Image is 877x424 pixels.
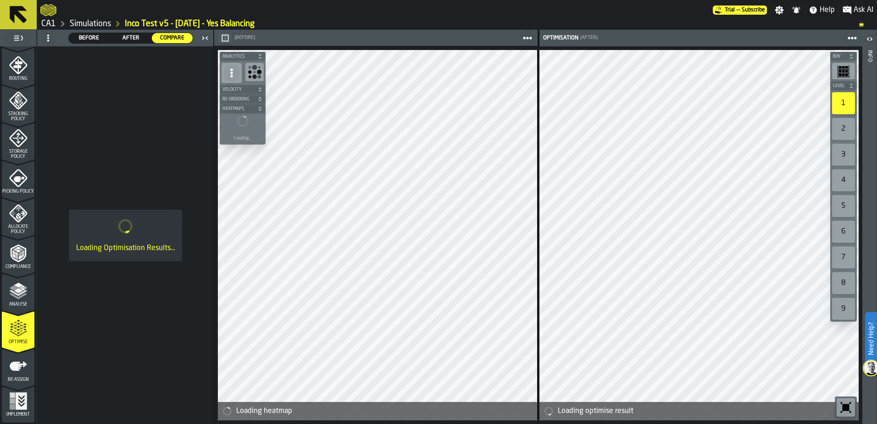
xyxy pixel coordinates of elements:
[2,123,34,160] li: menu Storage Policy
[830,81,857,90] button: button-
[854,5,873,16] span: Ask AI
[771,6,788,15] label: button-toggle-Settings
[832,169,855,191] div: 4
[2,198,34,235] li: menu Allocate Policy
[151,33,193,44] label: button-switch-multi-Compare
[2,273,34,310] li: menu Analyse
[788,6,805,15] label: button-toggle-Notifications
[2,48,34,84] li: menu Routing
[72,34,106,42] span: Before
[110,33,152,44] label: button-switch-multi-After
[2,161,34,197] li: menu Picking Policy
[2,149,34,159] span: Storage Policy
[725,7,735,13] span: Trial
[220,400,272,418] a: logo-header
[832,298,855,320] div: 9
[2,302,34,307] span: Analyse
[830,90,857,116] div: button-toolbar-undefined
[2,10,34,47] li: menu Agents
[830,52,857,61] button: button-
[114,34,148,42] span: After
[40,2,56,18] a: logo-header
[558,406,855,417] div: Loading optimise result
[69,33,110,43] div: thumb
[234,136,251,141] div: Loading...
[541,35,578,41] div: Optimisation
[832,118,855,140] div: 2
[2,224,34,234] span: Allocate Policy
[835,396,857,418] div: button-toolbar-undefined
[742,7,765,13] span: Subscribe
[820,5,835,16] span: Help
[220,95,266,104] button: button-
[218,33,233,44] button: button-
[76,243,175,254] div: Loading Optimisation Results...
[830,61,857,81] div: button-toolbar-undefined
[866,313,876,364] label: Need Help?
[221,87,255,92] span: Velocity
[832,195,855,217] div: 5
[152,33,193,43] div: thumb
[713,6,767,15] a: link-to-/wh/i/76e2a128-1b54-4d66-80d4-05ae4c277723/pricing/
[111,33,151,43] div: thumb
[713,6,767,15] div: Menu Subscription
[862,30,877,424] header: Info
[2,264,34,269] span: Compliance
[2,76,34,81] span: Routing
[2,377,34,382] span: Re-assign
[832,272,855,294] div: 8
[244,61,266,85] div: button-toolbar-undefined
[68,33,110,44] label: button-switch-multi-Before
[221,54,255,59] span: Analytics
[40,18,873,29] nav: Breadcrumb
[832,144,855,166] div: 3
[805,5,838,16] label: button-toggle-Help
[2,85,34,122] li: menu Stacking Policy
[2,112,34,122] span: Stacking Policy
[830,296,857,322] div: button-toolbar-undefined
[580,35,598,41] span: (After)
[830,245,857,270] div: button-toolbar-undefined
[2,412,34,417] span: Implement
[830,193,857,219] div: button-toolbar-undefined
[247,65,262,79] svg: Show Congestion
[830,270,857,296] div: button-toolbar-undefined
[737,7,740,13] span: —
[2,311,34,348] li: menu Optimise
[830,142,857,167] div: button-toolbar-undefined
[218,402,537,420] div: alert-Loading heatmap
[221,97,255,102] span: Re-Ordering
[831,54,847,59] span: Bay
[41,19,56,29] a: link-to-/wh/i/76e2a128-1b54-4d66-80d4-05ae4c277723
[2,236,34,273] li: menu Compliance
[539,402,859,420] div: alert-Loading optimise result
[199,33,211,44] label: button-toggle-Close me
[2,349,34,385] li: menu Re-assign
[832,92,855,114] div: 1
[832,246,855,268] div: 7
[830,219,857,245] div: button-toolbar-undefined
[220,52,266,61] button: button-
[831,84,847,89] span: Level
[125,19,255,29] a: link-to-/wh/i/76e2a128-1b54-4d66-80d4-05ae4c277723/simulations/5b890675-2333-47a1-925e-e7bd7e02b279
[832,221,855,243] div: 6
[863,32,876,48] label: button-toggle-Open
[830,167,857,193] div: button-toolbar-undefined
[236,406,533,417] div: Loading heatmap
[839,5,877,16] label: button-toggle-Ask AI
[234,35,255,41] span: (Before)
[830,116,857,142] div: button-toolbar-undefined
[155,34,189,42] span: Compare
[220,85,266,94] button: button-
[866,48,873,422] div: Info
[221,106,255,112] span: Heatmaps
[220,104,266,113] button: button-
[2,189,34,194] span: Picking Policy
[838,400,853,415] svg: Reset zoom and position
[2,32,34,45] label: button-toggle-Toggle Full Menu
[2,340,34,345] span: Optimise
[70,19,111,29] a: link-to-/wh/i/76e2a128-1b54-4d66-80d4-05ae4c277723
